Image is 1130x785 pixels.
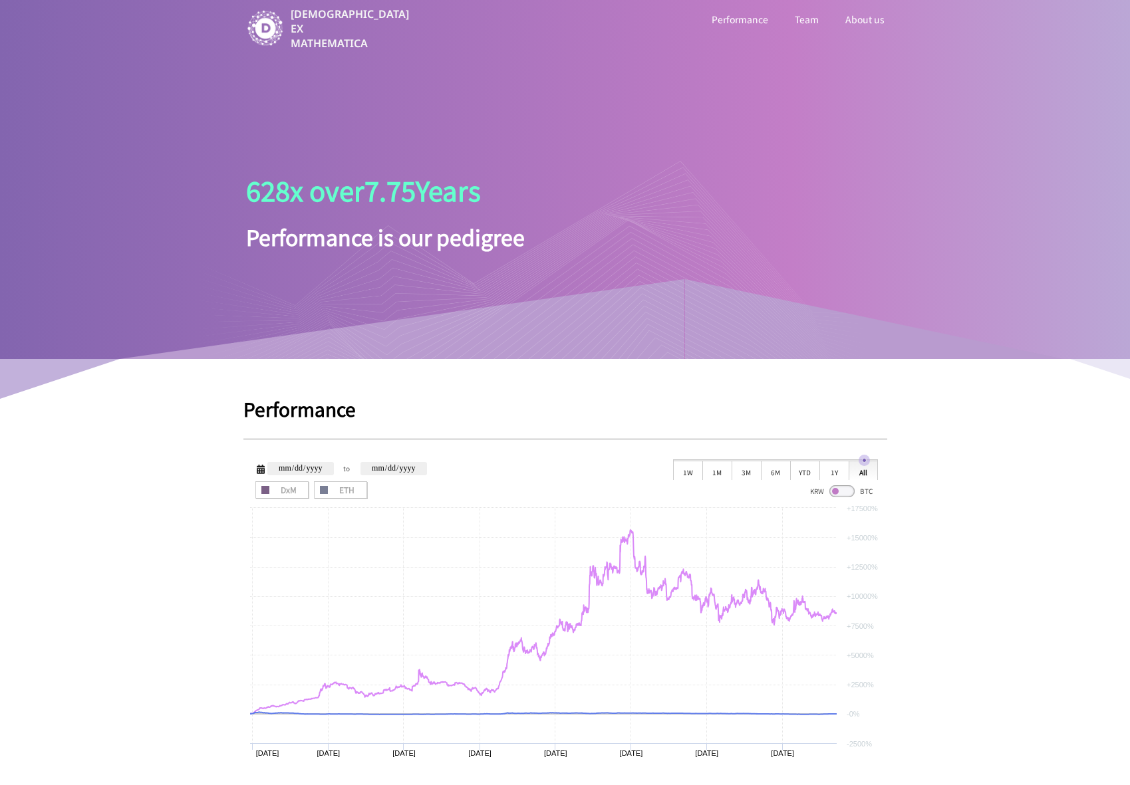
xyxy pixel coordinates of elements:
span: KRW [810,486,824,496]
div: All [849,460,878,480]
text: +15000% [847,534,878,542]
a: Team [792,11,821,28]
text: -2500% [847,740,872,748]
span: ETH [319,486,362,494]
text: [DATE] [468,749,492,757]
text: [DATE] [255,749,279,757]
text: +10000% [847,592,878,600]
text: [DATE] [392,749,416,757]
div: YTD [790,460,819,480]
div: 1M [702,460,732,480]
text: +17500% [847,505,878,512]
text: +5000% [847,651,874,659]
text: [DATE] [543,749,567,757]
text: [DATE] [695,749,718,757]
a: Performance [709,11,771,28]
text: [DATE] [619,749,642,757]
img: image [246,9,285,48]
text: [DATE] [771,749,794,757]
span: to [343,462,351,475]
div: 1Y [819,460,849,480]
div: 3M [732,460,761,480]
div: 6M [761,460,790,480]
text: [DATE] [317,749,340,757]
a: About us [843,11,887,28]
text: +12500% [847,563,878,571]
span: BTC [860,486,873,496]
text: +2500% [847,681,874,689]
text: +7500% [847,622,874,630]
h1: Performance [243,399,887,419]
span: DxM [260,486,304,494]
text: -0% [847,710,860,718]
p: [DEMOGRAPHIC_DATA] EX MATHEMATICA [291,7,412,51]
div: 1W [673,460,702,480]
